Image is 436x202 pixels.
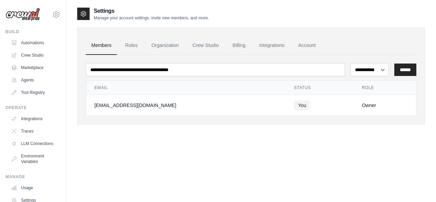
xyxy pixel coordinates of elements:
[6,8,40,21] img: Logo
[86,36,117,55] a: Members
[8,75,60,86] a: Agents
[6,29,60,35] div: Build
[146,36,184,55] a: Organization
[8,87,60,98] a: Tool Registry
[227,36,251,55] a: Billing
[8,138,60,149] a: LLM Connections
[354,81,416,95] th: Role
[8,37,60,48] a: Automations
[286,81,354,95] th: Status
[6,105,60,110] div: Operate
[293,36,321,55] a: Account
[8,151,60,167] a: Environment Variables
[94,7,209,15] h2: Settings
[8,113,60,124] a: Integrations
[8,62,60,73] a: Marketplace
[8,50,60,61] a: Crew Studio
[86,81,286,95] th: Email
[6,174,60,180] div: Manage
[187,36,224,55] a: Crew Studio
[254,36,290,55] a: Integrations
[294,100,311,110] span: You
[94,15,209,21] p: Manage your account settings, invite new members, and more.
[8,126,60,137] a: Traces
[94,102,277,109] div: [EMAIL_ADDRESS][DOMAIN_NAME]
[362,102,408,109] div: Owner
[120,36,143,55] a: Roles
[8,182,60,193] a: Usage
